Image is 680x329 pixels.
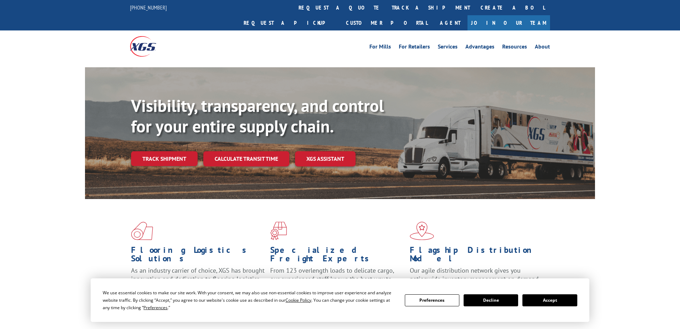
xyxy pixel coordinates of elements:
b: Visibility, transparency, and control for your entire supply chain. [131,95,384,137]
a: Join Our Team [467,15,550,30]
div: We use essential cookies to make our site work. With your consent, we may also use non-essential ... [103,289,396,311]
span: As an industry carrier of choice, XGS has brought innovation and dedication to flooring logistics... [131,266,265,291]
h1: Flagship Distribution Model [410,246,544,266]
img: xgs-icon-total-supply-chain-intelligence-red [131,222,153,240]
p: From 123 overlength loads to delicate cargo, our experienced staff knows the best way to move you... [270,266,404,298]
a: [PHONE_NUMBER] [130,4,167,11]
a: XGS ASSISTANT [295,151,356,166]
a: Services [438,44,458,52]
h1: Flooring Logistics Solutions [131,246,265,266]
a: For Mills [369,44,391,52]
button: Decline [464,294,518,306]
img: xgs-icon-focused-on-flooring-red [270,222,287,240]
a: Advantages [465,44,494,52]
button: Accept [522,294,577,306]
a: Agent [433,15,467,30]
span: Our agile distribution network gives you nationwide inventory management on demand. [410,266,540,283]
span: Cookie Policy [285,297,311,303]
a: Calculate transit time [203,151,289,166]
div: Cookie Consent Prompt [91,278,589,322]
a: Track shipment [131,151,198,166]
button: Preferences [405,294,459,306]
span: Preferences [143,305,168,311]
img: xgs-icon-flagship-distribution-model-red [410,222,434,240]
a: Resources [502,44,527,52]
h1: Specialized Freight Experts [270,246,404,266]
a: Customer Portal [341,15,433,30]
a: For Retailers [399,44,430,52]
a: About [535,44,550,52]
a: Request a pickup [238,15,341,30]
